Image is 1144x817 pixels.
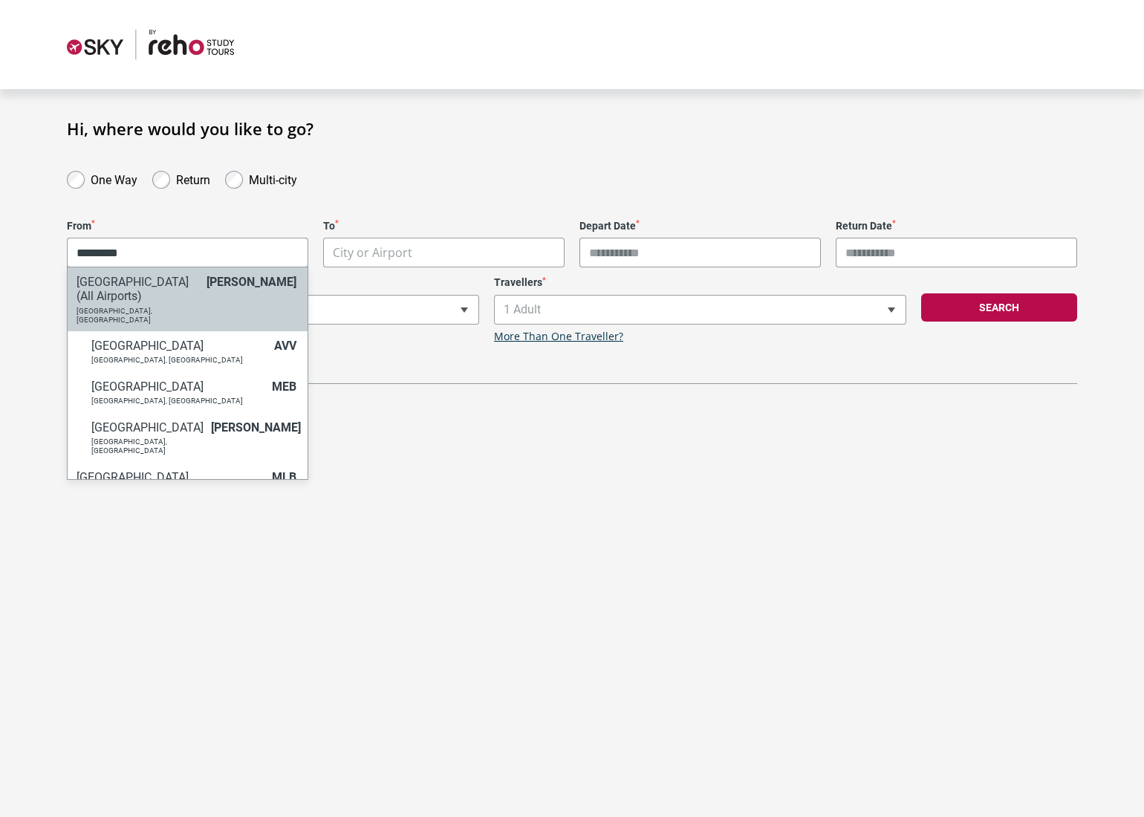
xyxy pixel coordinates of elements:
[176,169,210,187] label: Return
[91,437,204,455] p: [GEOGRAPHIC_DATA], [GEOGRAPHIC_DATA]
[274,339,296,353] span: AVV
[91,339,267,353] h6: [GEOGRAPHIC_DATA]
[494,276,906,289] label: Travellers
[495,296,906,324] span: 1 Adult
[272,380,296,394] span: MEB
[91,380,264,394] h6: [GEOGRAPHIC_DATA]
[494,295,906,325] span: 1 Adult
[67,238,308,267] span: City or Airport
[323,220,565,232] label: To
[67,119,1077,138] h1: Hi, where would you like to go?
[324,238,564,267] span: City or Airport
[211,420,301,434] span: [PERSON_NAME]
[249,169,297,187] label: Multi-city
[272,470,296,484] span: MLB
[836,220,1077,232] label: Return Date
[323,238,565,267] span: City or Airport
[77,470,264,484] h6: [GEOGRAPHIC_DATA]
[77,275,199,303] h6: [GEOGRAPHIC_DATA] (All Airports)
[68,238,308,267] input: Search
[67,220,308,232] label: From
[579,220,821,232] label: Depart Date
[91,169,137,187] label: One Way
[921,293,1077,322] button: Search
[77,307,199,325] p: [GEOGRAPHIC_DATA], [GEOGRAPHIC_DATA]
[91,397,264,406] p: [GEOGRAPHIC_DATA], [GEOGRAPHIC_DATA]
[91,356,267,365] p: [GEOGRAPHIC_DATA], [GEOGRAPHIC_DATA]
[91,420,204,434] h6: [GEOGRAPHIC_DATA]
[494,331,623,343] a: More Than One Traveller?
[333,244,412,261] span: City or Airport
[207,275,296,289] span: [PERSON_NAME]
